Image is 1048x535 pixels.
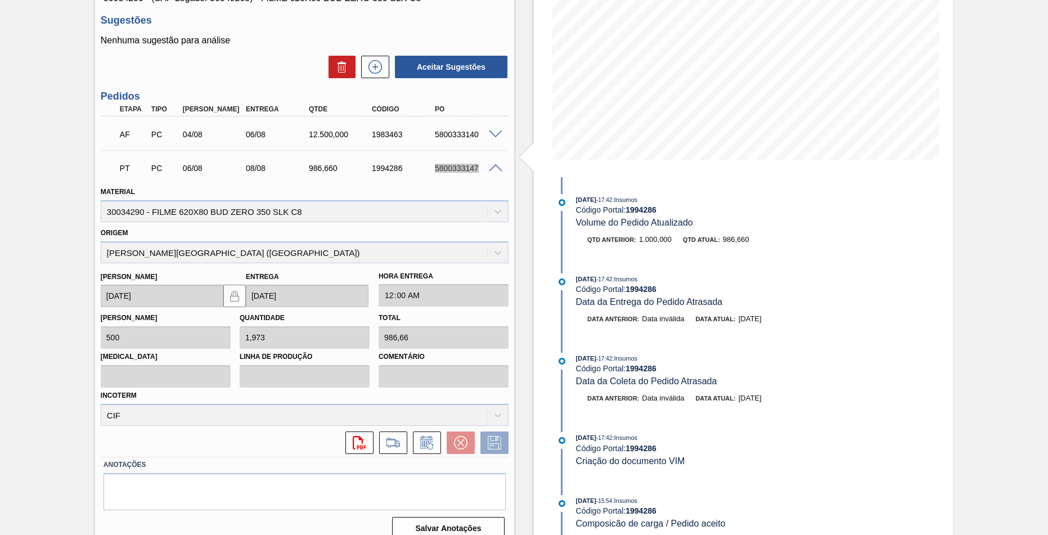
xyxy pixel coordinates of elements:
[243,164,313,173] div: 08/08/2025
[596,498,612,504] span: - 15:54
[576,276,596,282] span: [DATE]
[576,497,596,504] span: [DATE]
[559,358,565,365] img: atual
[117,105,150,113] div: Etapa
[475,431,509,454] div: Salvar Pedido
[180,130,250,139] div: 04/08/2025
[576,297,723,307] span: Data da Entrega do Pedido Atrasada
[389,55,509,79] div: Aceitar Sugestões
[576,444,843,453] div: Código Portal:
[306,130,376,139] div: 12.500,000
[576,355,596,362] span: [DATE]
[149,105,181,113] div: Tipo
[101,349,231,365] label: [MEDICAL_DATA]
[379,268,509,285] label: Hora Entrega
[104,457,506,473] label: Anotações
[101,188,135,196] label: Material
[246,273,279,281] label: Entrega
[407,431,441,454] div: Informar alteração no pedido
[587,316,639,322] span: Data anterior:
[576,434,596,441] span: [DATE]
[180,164,250,173] div: 06/08/2025
[739,394,762,402] span: [DATE]
[117,156,150,181] div: Pedido em Trânsito
[559,199,565,206] img: atual
[739,314,762,323] span: [DATE]
[576,364,843,373] div: Código Portal:
[101,91,509,102] h3: Pedidos
[117,122,150,147] div: Aguardando Faturamento
[120,130,147,139] p: AF
[243,130,313,139] div: 06/08/2025
[576,196,596,203] span: [DATE]
[374,431,407,454] div: Ir para Composição de Carga
[596,197,612,203] span: - 17:42
[626,444,656,453] strong: 1994286
[101,314,158,322] label: [PERSON_NAME]
[559,278,565,285] img: atual
[356,56,389,78] div: Nova sugestão
[306,164,376,173] div: 986,660
[246,285,368,307] input: dd/mm/yyyy
[639,235,672,244] span: 1.000,000
[101,229,128,237] label: Origem
[101,285,223,307] input: dd/mm/yyyy
[223,285,246,307] button: locked
[432,105,502,113] div: PO
[612,276,637,282] span: : Insumos
[596,276,612,282] span: - 17:42
[576,205,843,214] div: Código Portal:
[626,506,656,515] strong: 1994286
[369,164,439,173] div: 1994286
[576,519,726,528] span: Composicão de carga / Pedido aceito
[323,56,356,78] div: Excluir Sugestões
[587,236,636,243] span: Qtd anterior:
[576,506,843,515] div: Código Portal:
[432,130,502,139] div: 5800333140
[180,105,250,113] div: [PERSON_NAME]
[612,497,637,504] span: : Insumos
[626,285,656,294] strong: 1994286
[379,349,509,365] label: Comentário
[369,130,439,139] div: 1983463
[576,376,717,386] span: Data da Coleta do Pedido Atrasada
[559,437,565,444] img: atual
[101,35,509,46] p: Nenhuma sugestão para análise
[596,435,612,441] span: - 17:42
[612,196,637,203] span: : Insumos
[432,164,502,173] div: 5800333147
[683,236,720,243] span: Qtd atual:
[101,15,509,26] h3: Sugestões
[120,164,147,173] p: PT
[240,349,370,365] label: Linha de Produção
[340,431,374,454] div: Abrir arquivo PDF
[395,56,507,78] button: Aceitar Sugestões
[240,314,285,322] label: Quantidade
[576,218,693,227] span: Volume do Pedido Atualizado
[642,314,684,323] span: Data inválida
[149,130,181,139] div: Pedido de Compra
[441,431,475,454] div: Cancelar pedido
[379,314,401,322] label: Total
[576,456,685,466] span: Criação do documento VIM
[101,392,137,399] label: Incoterm
[626,205,656,214] strong: 1994286
[612,434,637,441] span: : Insumos
[723,235,749,244] span: 986,660
[228,289,241,303] img: locked
[101,273,158,281] label: [PERSON_NAME]
[306,105,376,113] div: Qtde
[576,285,843,294] div: Código Portal:
[559,500,565,507] img: atual
[626,364,656,373] strong: 1994286
[642,394,684,402] span: Data inválida
[149,164,181,173] div: Pedido de Compra
[243,105,313,113] div: Entrega
[587,395,639,402] span: Data anterior:
[612,355,637,362] span: : Insumos
[695,395,735,402] span: Data atual:
[369,105,439,113] div: Código
[695,316,735,322] span: Data atual:
[596,356,612,362] span: - 17:42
